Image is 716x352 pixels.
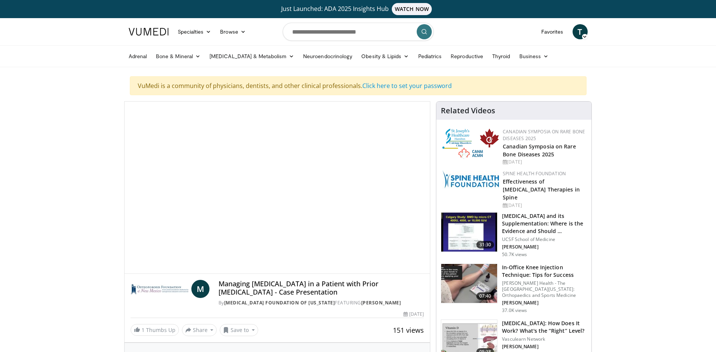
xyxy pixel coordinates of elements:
a: Adrenal [124,49,152,64]
a: Effectiveness of [MEDICAL_DATA] Therapies in Spine [503,178,580,201]
a: Neuroendocrinology [299,49,357,64]
a: Click here to set your password [362,82,452,90]
span: 151 views [393,326,424,335]
h3: In-Office Knee Injection Technique: Tips for Success [502,264,587,279]
a: M [191,280,209,298]
a: Specialties [173,24,216,39]
div: [DATE] [503,202,585,209]
a: Thyroid [488,49,515,64]
a: Just Launched: ADA 2025 Insights HubWATCH NOW [130,3,587,15]
a: 31:30 [MEDICAL_DATA] and its Supplementation: Where is the Evidence and Should … UCSF School of M... [441,212,587,258]
div: [DATE] [403,311,424,318]
input: Search topics, interventions [283,23,434,41]
img: 9b54ede4-9724-435c-a780-8950048db540.150x105_q85_crop-smart_upscale.jpg [441,264,497,303]
img: Osteoporosis Foundation of New Mexico [131,280,188,298]
span: 07:40 [476,292,494,300]
a: Bone & Mineral [151,49,205,64]
h3: [MEDICAL_DATA]: How Does It Work? What's the “Right” Level? [502,320,587,335]
a: Spine Health Foundation [503,170,566,177]
img: 4bb25b40-905e-443e-8e37-83f056f6e86e.150x105_q85_crop-smart_upscale.jpg [441,213,497,252]
a: T [573,24,588,39]
button: Save to [220,324,258,336]
a: Favorites [537,24,568,39]
a: 1 Thumbs Up [131,324,179,336]
img: VuMedi Logo [129,28,169,36]
a: Obesity & Lipids [357,49,413,64]
img: 57d53db2-a1b3-4664-83ec-6a5e32e5a601.png.150x105_q85_autocrop_double_scale_upscale_version-0.2.jpg [442,170,499,188]
a: Canadian Symposia on Rare Bone Diseases 2025 [503,128,585,142]
p: 37.0K views [502,307,527,313]
p: [PERSON_NAME] [502,344,587,350]
a: [MEDICAL_DATA] Foundation of [US_STATE] [224,300,335,306]
a: [PERSON_NAME] [361,300,401,306]
p: [PERSON_NAME] [502,244,587,250]
a: Business [515,49,553,64]
p: UCSF School of Medicine [502,236,587,242]
p: [PERSON_NAME] Health - The [GEOGRAPHIC_DATA][US_STATE]: Orthopaedics and Sports Medicine [502,280,587,298]
span: 31:30 [476,241,494,249]
a: Pediatrics [414,49,447,64]
a: Canadian Symposia on Rare Bone Diseases 2025 [503,143,576,158]
video-js: Video Player [125,102,430,274]
h4: Managing [MEDICAL_DATA] in a Patient with Prior [MEDICAL_DATA] - Case Presentation [219,280,424,296]
p: Vasculearn Network [502,336,587,342]
a: [MEDICAL_DATA] & Metabolism [205,49,299,64]
button: Share [182,324,217,336]
h4: Related Videos [441,106,495,115]
img: 59b7dea3-8883-45d6-a110-d30c6cb0f321.png.150x105_q85_autocrop_double_scale_upscale_version-0.2.png [442,128,499,159]
div: VuMedi is a community of physicians, dentists, and other clinical professionals. [130,76,587,95]
div: [DATE] [503,159,585,165]
span: 1 [142,326,145,333]
h3: [MEDICAL_DATA] and its Supplementation: Where is the Evidence and Should … [502,212,587,235]
span: WATCH NOW [392,3,432,15]
div: By FEATURING [219,300,424,306]
p: 50.7K views [502,252,527,258]
a: Browse [216,24,250,39]
a: Reproductive [446,49,488,64]
p: [PERSON_NAME] [502,300,587,306]
a: 07:40 In-Office Knee Injection Technique: Tips for Success [PERSON_NAME] Health - The [GEOGRAPHIC... [441,264,587,313]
